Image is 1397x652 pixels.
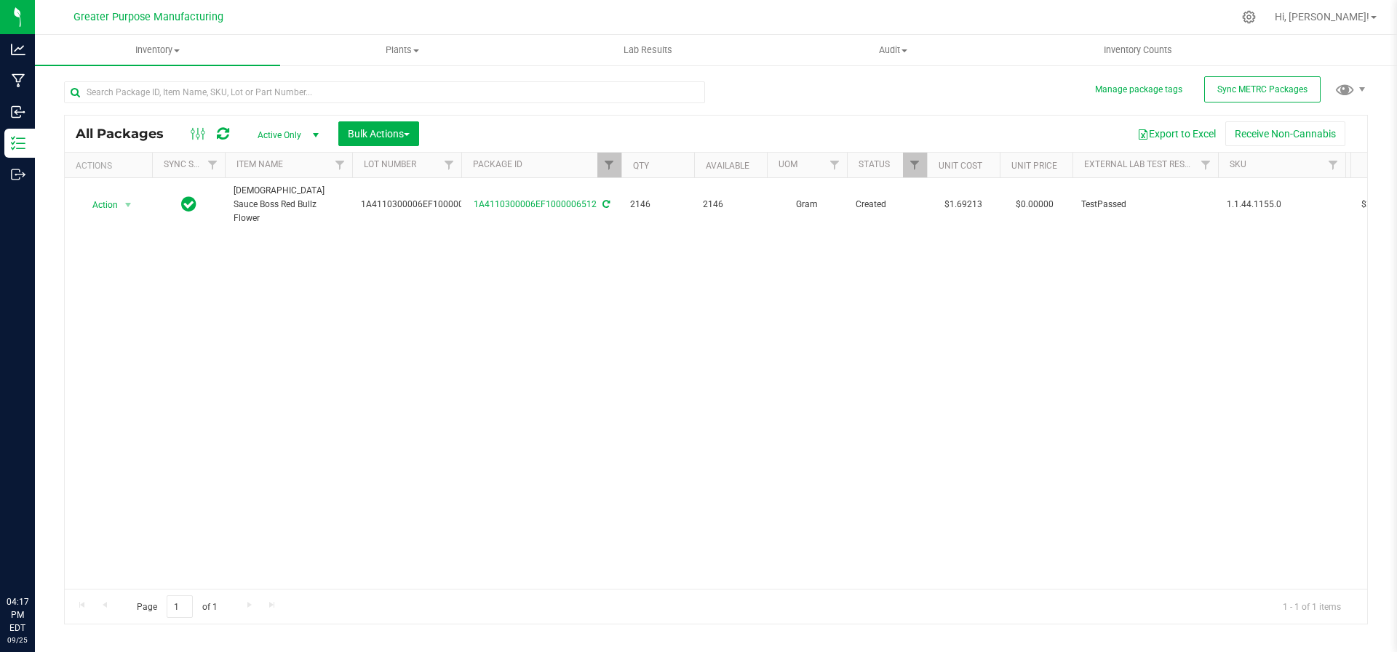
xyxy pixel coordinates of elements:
span: 1A4110300006EF1000006508 [361,198,484,212]
p: 04:17 PM EDT [7,595,28,635]
a: Lot Number [364,159,416,169]
button: Manage package tags [1095,84,1182,96]
a: Package ID [473,159,522,169]
span: select [119,195,138,215]
inline-svg: Outbound [11,167,25,182]
span: Inventory [35,44,280,57]
a: External Lab Test Result [1084,159,1198,169]
a: Filter [437,153,461,177]
a: Filter [1194,153,1218,177]
a: Filter [903,153,927,177]
button: Export to Excel [1128,121,1225,146]
span: Created [856,198,918,212]
td: $1.69213 [927,178,1000,232]
a: Audit [771,35,1016,65]
div: Manage settings [1240,10,1258,24]
span: 1.1.44.1155.0 [1227,198,1337,212]
a: Filter [201,153,225,177]
span: Gram [776,198,838,212]
a: Unit Cost [939,161,982,171]
a: Filter [1321,153,1345,177]
a: Available [706,161,749,171]
p: 09/25 [7,635,28,645]
span: TestPassed [1081,198,1209,212]
a: Filter [597,153,621,177]
button: Receive Non-Cannabis [1225,121,1345,146]
a: Filter [328,153,352,177]
a: Inventory [35,35,280,65]
button: Sync METRC Packages [1204,76,1321,102]
button: Bulk Actions [338,121,419,146]
a: UOM [779,159,797,169]
span: Action [79,195,119,215]
a: Plants [280,35,525,65]
a: Status [859,159,890,169]
span: Page of 1 [124,595,229,618]
span: Inventory Counts [1084,44,1192,57]
iframe: Resource center [15,536,58,579]
span: 2146 [703,198,758,212]
a: Item Name [236,159,283,169]
span: Hi, [PERSON_NAME]! [1275,11,1369,23]
span: Greater Purpose Manufacturing [73,11,223,23]
a: SKU [1230,159,1246,169]
span: 1 - 1 of 1 items [1271,595,1353,617]
inline-svg: Manufacturing [11,73,25,88]
span: All Packages [76,126,178,142]
span: Lab Results [604,44,692,57]
inline-svg: Inbound [11,105,25,119]
iframe: Resource center unread badge [43,534,60,551]
span: Audit [771,44,1015,57]
input: Search Package ID, Item Name, SKU, Lot or Part Number... [64,81,705,103]
span: [DEMOGRAPHIC_DATA] Sauce Boss Red Bullz Flower [234,184,343,226]
inline-svg: Inventory [11,136,25,150]
a: Filter [823,153,847,177]
a: Qty [633,161,649,171]
span: Plants [281,44,525,57]
div: Actions [76,161,146,171]
span: Sync METRC Packages [1217,84,1308,94]
span: In Sync [181,194,196,214]
span: Bulk Actions [348,128,410,140]
span: $0.00000 [1008,194,1061,215]
a: Sync Status [164,159,220,169]
a: Unit Price [1011,161,1057,171]
a: 1A4110300006EF1000006512 [474,199,597,209]
input: 1 [167,595,193,618]
a: Lab Results [525,35,771,65]
inline-svg: Analytics [11,42,25,57]
span: Sync from Compliance System [600,199,610,209]
a: Inventory Counts [1016,35,1261,65]
span: 2146 [630,198,685,212]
